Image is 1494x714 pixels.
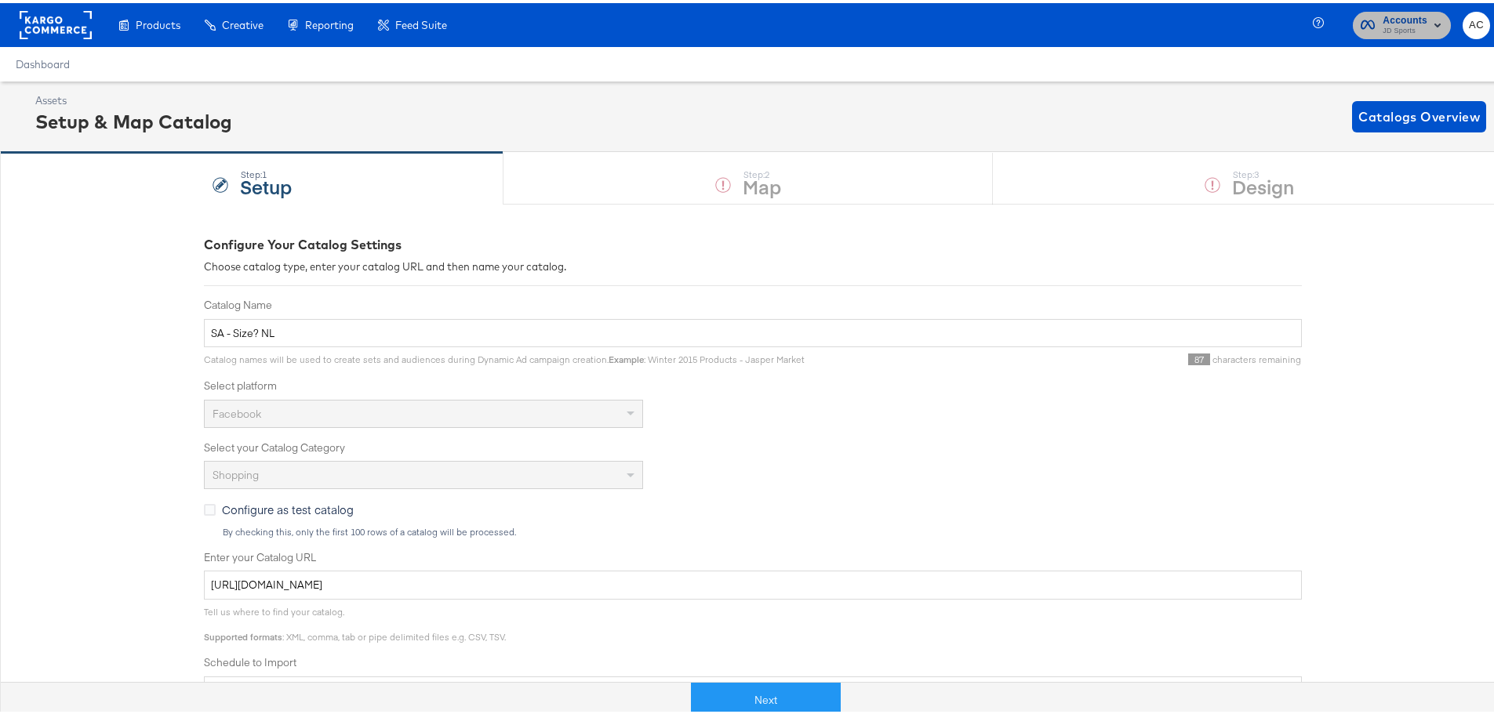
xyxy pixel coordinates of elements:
div: Choose catalog type, enter your catalog URL and then name your catalog. [204,256,1302,271]
span: 87 [1188,350,1210,362]
label: Select platform [204,375,1302,390]
label: Catalog Name [204,295,1302,310]
span: Products [136,16,180,28]
span: Accounts [1383,9,1427,26]
span: Feed Suite [395,16,447,28]
div: Setup & Map Catalog [35,105,232,132]
label: Select your Catalog Category [204,437,1302,452]
strong: Example [609,350,644,362]
input: Name your catalog e.g. My Dynamic Product Catalog [204,316,1302,345]
div: Assets [35,90,232,105]
span: AC [1469,13,1484,31]
a: Dashboard [16,55,70,67]
span: JD Sports [1383,22,1427,34]
div: characters remaining [805,350,1302,363]
span: Catalogs Overview [1358,103,1480,125]
div: Configure Your Catalog Settings [204,233,1302,251]
span: Reporting [305,16,354,28]
div: By checking this, only the first 100 rows of a catalog will be processed. [222,524,1302,535]
span: Facebook [213,404,261,418]
strong: Supported formats [204,628,282,640]
button: AccountsJD Sports [1353,9,1451,36]
strong: Setup [240,170,292,196]
span: Tell us where to find your catalog. : XML, comma, tab or pipe delimited files e.g. CSV, TSV. [204,603,506,640]
span: Configure as test catalog [222,498,354,514]
label: Enter your Catalog URL [204,547,1302,562]
button: AC [1463,9,1490,36]
span: Creative [222,16,264,28]
span: Catalog names will be used to create sets and audiences during Dynamic Ad campaign creation. : Wi... [204,350,805,362]
input: Enter Catalog URL, e.g. http://www.example.com/products.xml [204,567,1302,596]
div: Step: 1 [240,166,292,177]
span: Shopping [213,465,259,479]
label: Schedule to Import [204,652,1302,667]
button: Catalogs Overview [1352,98,1486,129]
